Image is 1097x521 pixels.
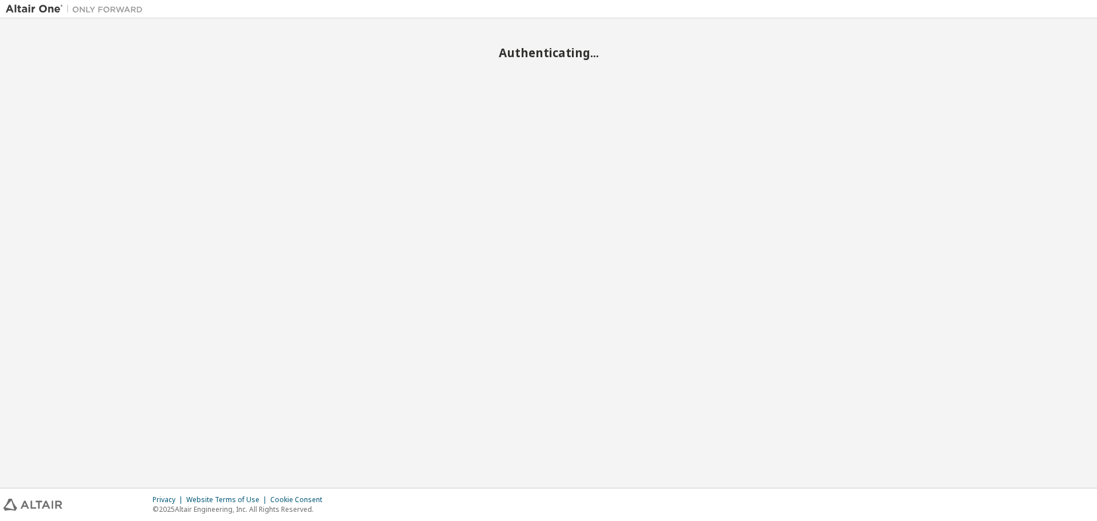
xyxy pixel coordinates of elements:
div: Website Terms of Use [186,495,270,504]
div: Cookie Consent [270,495,329,504]
div: Privacy [153,495,186,504]
p: © 2025 Altair Engineering, Inc. All Rights Reserved. [153,504,329,514]
img: Altair One [6,3,149,15]
img: altair_logo.svg [3,499,62,511]
h2: Authenticating... [6,45,1091,60]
